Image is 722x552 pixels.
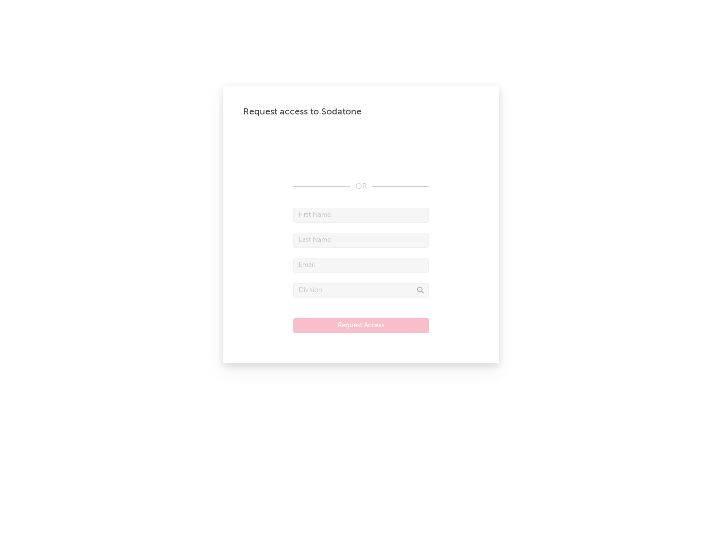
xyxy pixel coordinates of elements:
input: Email [293,258,429,273]
input: Division [293,283,429,298]
button: Request Access [293,318,429,333]
div: OR [293,181,429,193]
input: First Name [293,208,429,223]
input: Last Name [293,233,429,248]
div: Request access to Sodatone [243,106,479,118]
